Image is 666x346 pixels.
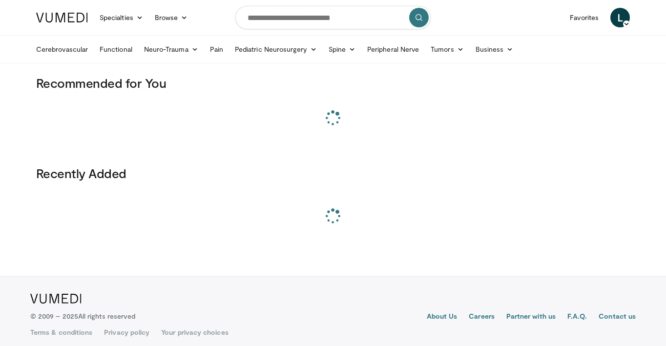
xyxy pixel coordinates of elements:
[469,311,495,323] a: Careers
[506,311,556,323] a: Partner with us
[204,40,229,59] a: Pain
[427,311,458,323] a: About Us
[94,8,149,27] a: Specialties
[470,40,520,59] a: Business
[30,40,94,59] a: Cerebrovascular
[567,311,587,323] a: F.A.Q.
[361,40,425,59] a: Peripheral Nerve
[30,327,92,337] a: Terms & conditions
[30,294,82,304] img: VuMedi Logo
[36,165,630,181] h3: Recently Added
[323,40,361,59] a: Spine
[138,40,204,59] a: Neuro-Trauma
[599,311,636,323] a: Contact us
[30,311,135,321] p: © 2009 – 2025
[425,40,470,59] a: Tumors
[149,8,194,27] a: Browse
[36,13,88,22] img: VuMedi Logo
[161,327,228,337] a: Your privacy choices
[78,312,135,320] span: All rights reserved
[104,327,149,337] a: Privacy policy
[36,75,630,91] h3: Recommended for You
[94,40,138,59] a: Functional
[235,6,431,29] input: Search topics, interventions
[229,40,323,59] a: Pediatric Neurosurgery
[564,8,604,27] a: Favorites
[610,8,630,27] a: L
